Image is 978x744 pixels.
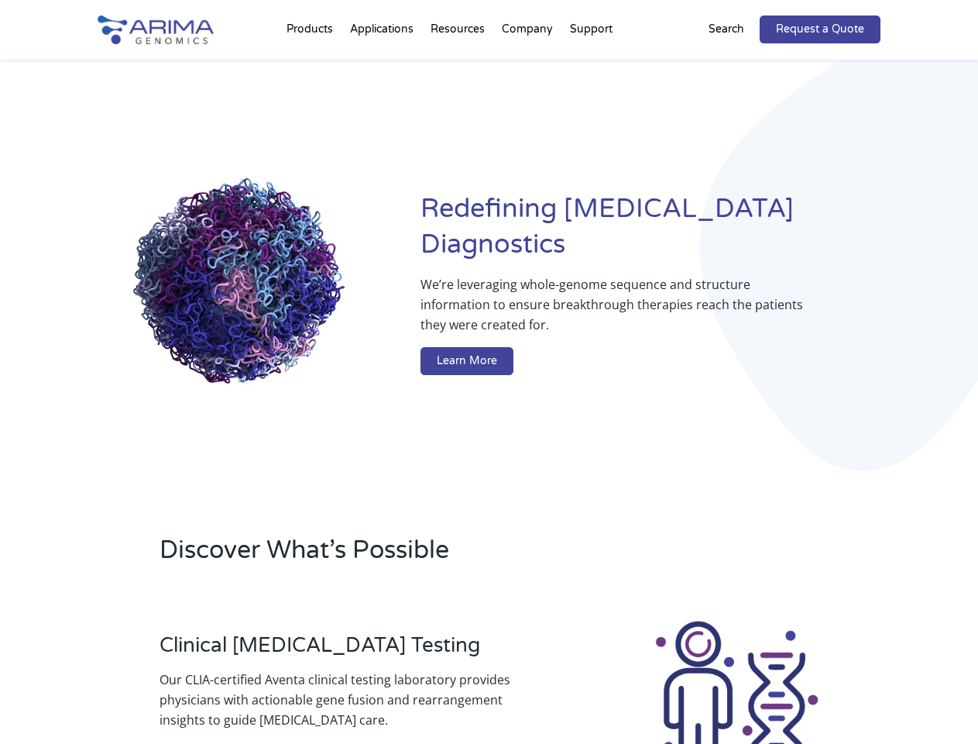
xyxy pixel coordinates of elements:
[160,633,550,670] h3: Clinical [MEDICAL_DATA] Testing
[901,670,978,744] iframe: Chat Widget
[160,533,674,580] h2: Discover What’s Possible
[420,191,880,274] h1: Redefining [MEDICAL_DATA] Diagnostics
[760,15,880,43] a: Request a Quote
[709,19,744,40] p: Search
[420,347,513,375] a: Learn More
[98,15,214,44] img: Arima-Genomics-logo
[420,274,818,347] p: We’re leveraging whole-genome sequence and structure information to ensure breakthrough therapies...
[160,670,550,730] p: Our CLIA-certified Aventa clinical testing laboratory provides physicians with actionable gene fu...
